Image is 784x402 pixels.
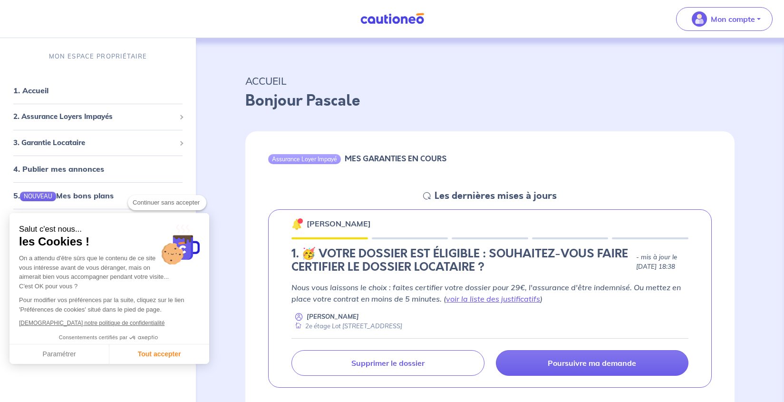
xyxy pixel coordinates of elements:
small: Salut c'est nous... [19,225,200,235]
a: Supprimer le dossier [291,350,484,376]
span: 2. Assurance Loyers Impayés [13,111,175,122]
div: 1. Accueil [4,81,192,100]
img: Cautioneo [357,13,428,25]
a: Poursuivre ma demande [496,350,688,376]
span: Continuer sans accepter [133,198,202,207]
div: 2. Assurance Loyers Impayés [4,108,192,126]
a: 1. Accueil [13,86,48,95]
span: 3. Garantie Locataire [13,137,175,148]
div: 5.NOUVEAUMes bons plans [4,186,192,205]
a: 4. Publier mes annonces [13,164,104,174]
p: Poursuivre ma demande [548,358,636,368]
div: 3. Garantie Locataire [4,133,192,152]
button: Tout accepter [109,344,209,364]
button: Consentements certifiés par [54,332,165,344]
span: les Cookies ! [19,235,200,249]
button: Paramétrer [10,344,109,364]
p: MON ESPACE PROPRIÉTAIRE [49,52,147,61]
p: [PERSON_NAME] [307,312,359,321]
a: 5.NOUVEAUMes bons plans [13,191,114,200]
p: ACCUEIL [245,72,735,89]
h5: Les dernières mises à jours [435,190,557,202]
img: 🔔 [291,218,303,230]
p: Bonjour Pascale [245,89,735,112]
div: On a attendu d'être sûrs que le contenu de ce site vous intéresse avant de vous déranger, mais on... [19,254,200,291]
div: 6. Contact [4,213,192,232]
p: - mis à jour le [DATE] 18:38 [636,253,688,272]
a: voir la liste des justificatifs [446,294,540,304]
p: Pour modifier vos préférences par la suite, cliquez sur le lien 'Préférences de cookies' situé da... [19,295,200,314]
a: [DEMOGRAPHIC_DATA] notre politique de confidentialité [19,320,165,326]
p: Nous vous laissons le choix : faites certifier votre dossier pour 29€, l'assurance d'être indemni... [291,282,688,304]
p: [PERSON_NAME] [307,218,371,229]
div: 8. Mes factures [4,266,192,285]
img: illu_account_valid_menu.svg [692,11,707,27]
div: Assurance Loyer Impayé [268,154,341,164]
button: illu_account_valid_menu.svgMon compte [676,7,773,31]
h4: 1. 🥳 VOTRE DOSSIER EST ÉLIGIBLE : SOUHAITEZ-VOUS FAIRE CERTIFIER LE DOSSIER LOCATAIRE ? [291,247,632,275]
div: 2e étage Lot [STREET_ADDRESS] [291,322,402,331]
div: 4. Publier mes annonces [4,159,192,178]
p: Mon compte [711,13,755,25]
span: Consentements certifiés par [59,335,127,340]
p: Supprimer le dossier [351,358,425,368]
svg: Axeptio [129,324,158,352]
div: state: CERTIFICATION-CHOICE, Context: NEW,MAYBE-CERTIFICATE,ALONE,LESSOR-DOCUMENTS [291,247,688,278]
button: Continuer sans accepter [128,195,206,210]
h6: MES GARANTIES EN COURS [345,154,446,163]
div: 7. Mes informations [4,239,192,258]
